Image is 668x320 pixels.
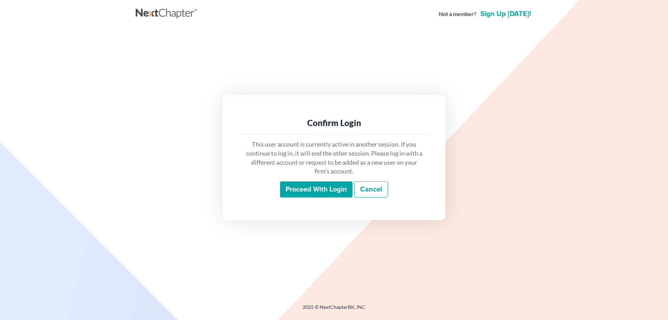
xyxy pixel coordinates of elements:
[354,181,388,197] a: Cancel
[439,10,476,18] strong: Not a member?
[479,10,532,17] a: Sign up [DATE]!
[245,117,423,128] div: Confirm Login
[136,304,532,316] div: 2025 © NextChapterBK, INC
[245,140,423,176] p: This user account is currently active in another session. If you continue to log in, it will end ...
[280,181,352,197] input: Proceed with login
